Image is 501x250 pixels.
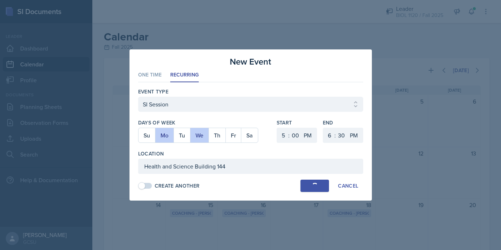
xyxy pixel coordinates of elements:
div: : [334,131,336,140]
button: Mo [155,128,173,142]
li: One Time [138,68,162,82]
button: Cancel [333,180,363,192]
li: Recurring [170,68,199,82]
label: Days of Week [138,119,271,126]
button: We [190,128,208,142]
div: Cancel [338,183,358,189]
label: Location [138,150,164,157]
button: Fr [225,128,241,142]
div: : [288,131,290,140]
label: Event Type [138,88,169,95]
button: Sa [241,128,258,142]
input: Enter location [138,159,363,174]
button: Tu [173,128,190,142]
button: Su [139,128,155,142]
div: Create Another [155,182,200,190]
label: End [323,119,363,126]
button: Th [208,128,225,142]
h3: New Event [230,55,271,68]
label: Start [277,119,317,126]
